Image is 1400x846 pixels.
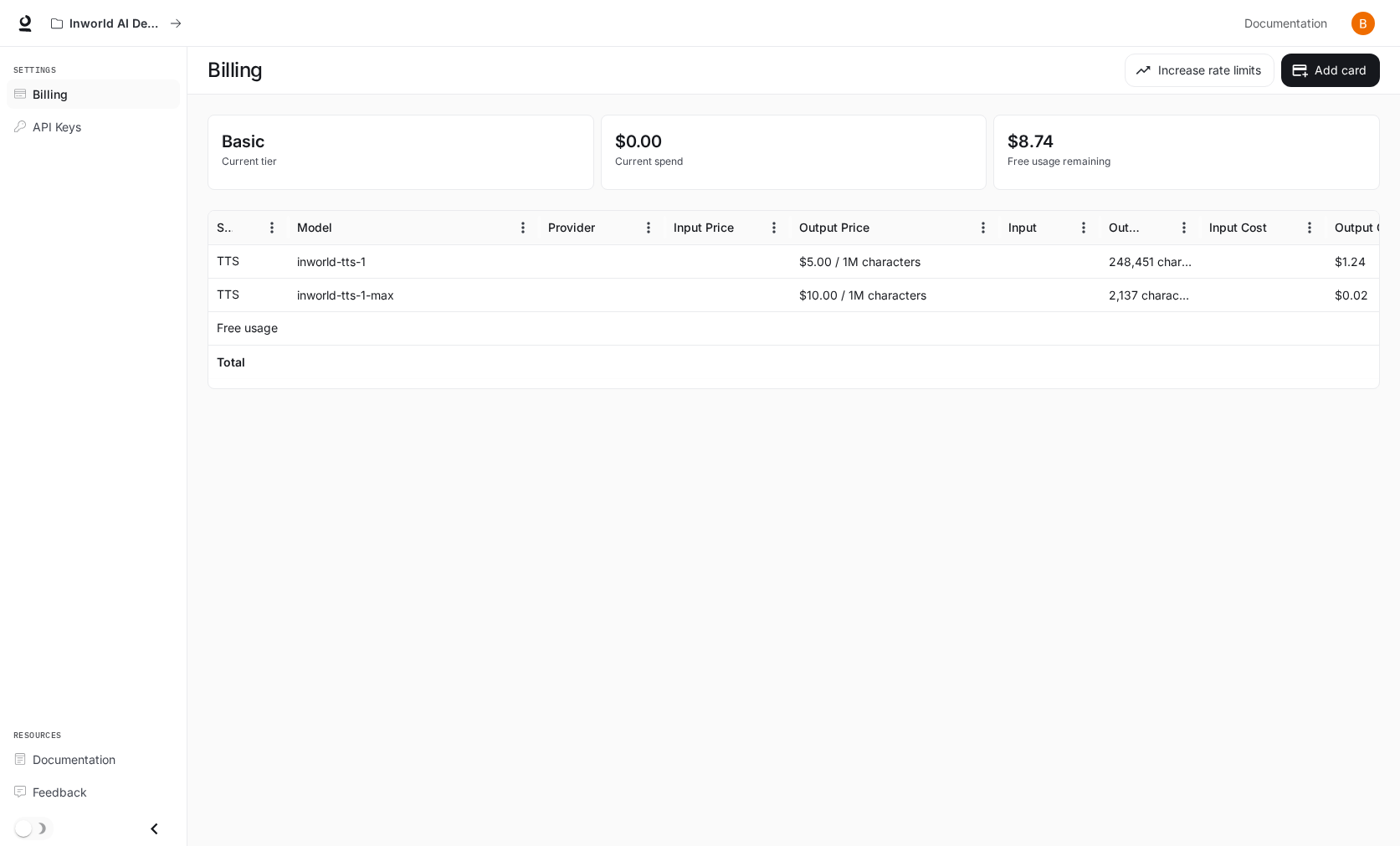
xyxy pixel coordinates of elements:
h1: Billing [208,54,263,87]
p: Current spend [615,154,973,169]
div: Input Cost [1209,220,1267,234]
div: Input [1008,220,1037,234]
div: $10.00 / 1M characters [791,278,1000,311]
a: API Keys [7,112,180,141]
button: Add card [1281,54,1380,87]
div: Input Price [674,220,734,234]
div: 2,137 characters [1100,278,1201,311]
div: 248,451 characters [1100,244,1201,278]
span: Billing [33,85,68,103]
p: TTS [217,253,239,269]
div: inworld-tts-1 [289,244,540,278]
button: All workspaces [44,7,189,40]
span: Documentation [33,751,115,768]
div: Output Cost [1335,220,1396,234]
a: Billing [7,79,180,109]
p: Current tier [222,154,580,169]
p: $0.00 [615,129,973,154]
p: TTS [217,286,239,303]
p: Inworld AI Demos [69,17,163,31]
a: Feedback [7,777,180,807]
div: $5.00 / 1M characters [791,244,1000,278]
div: Model [297,220,332,234]
div: Provider [548,220,595,234]
button: Close drawer [136,812,173,846]
p: Free usage [217,320,278,336]
div: inworld-tts-1-max [289,278,540,311]
div: Service [217,220,233,234]
div: Output [1109,220,1145,234]
button: Menu [1297,215,1322,240]
button: Sort [334,215,359,240]
button: Sort [234,215,259,240]
a: Documentation [7,745,180,774]
button: Sort [597,215,622,240]
button: Menu [510,215,536,240]
button: Menu [762,215,787,240]
span: API Keys [33,118,81,136]
img: User avatar [1351,12,1375,35]
p: $8.74 [1008,129,1366,154]
button: Menu [971,215,996,240]
button: Menu [1172,215,1197,240]
button: Sort [736,215,761,240]
span: Feedback [33,783,87,801]
span: Dark mode toggle [15,818,32,837]
span: Documentation [1244,13,1327,34]
button: Menu [1071,215,1096,240]
a: Documentation [1238,7,1340,40]
button: Sort [1146,215,1172,240]
p: Free usage remaining [1008,154,1366,169]
div: Output Price [799,220,869,234]
h6: Total [217,354,245,371]
button: Sort [1038,215,1064,240]
button: Menu [259,215,285,240]
button: Increase rate limits [1125,54,1274,87]
button: Sort [1269,215,1294,240]
button: Menu [636,215,661,240]
button: User avatar [1346,7,1380,40]
p: Basic [222,129,580,154]
button: Sort [871,215,896,240]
